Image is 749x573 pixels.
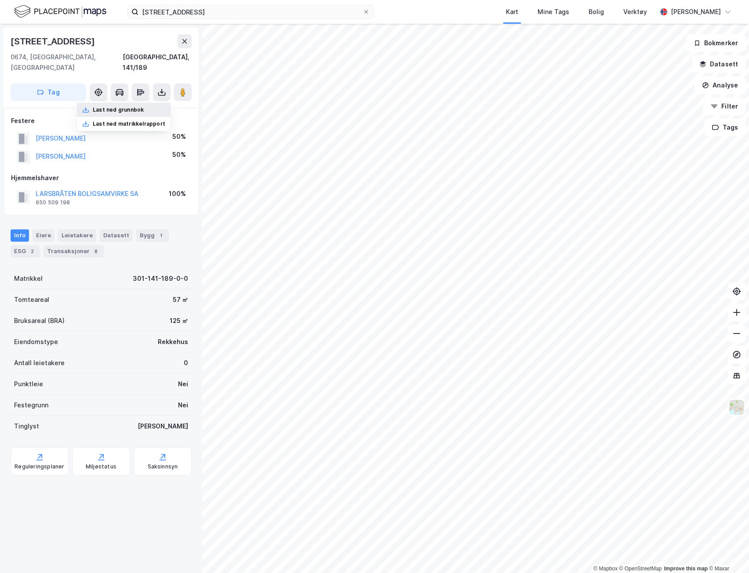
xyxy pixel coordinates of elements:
div: Datasett [100,229,133,242]
div: 1 [156,231,165,240]
div: Transaksjoner [44,245,104,257]
div: Bolig [589,7,604,17]
div: Antall leietakere [14,358,65,368]
div: 301-141-189-0-0 [133,273,188,284]
button: Bokmerker [686,34,745,52]
a: OpenStreetMap [619,566,662,572]
div: [PERSON_NAME] [138,421,188,432]
div: Mine Tags [538,7,569,17]
div: Reguleringsplaner [15,463,64,470]
div: [PERSON_NAME] [671,7,721,17]
div: Nei [178,379,188,389]
button: Analyse [694,76,745,94]
div: Last ned matrikkelrapport [93,120,165,127]
button: Tag [11,83,86,101]
div: ESG [11,245,40,257]
div: Nei [178,400,188,410]
div: 8 [91,247,100,256]
img: logo.f888ab2527a4732fd821a326f86c7f29.svg [14,4,106,19]
div: 2 [28,247,36,256]
div: Matrikkel [14,273,43,284]
button: Datasett [692,55,745,73]
div: Festegrunn [14,400,48,410]
div: Leietakere [58,229,96,242]
div: Rekkehus [158,337,188,347]
input: Søk på adresse, matrikkel, gårdeiere, leietakere eller personer [138,5,363,18]
div: 50% [172,131,186,142]
div: Info [11,229,29,242]
div: [STREET_ADDRESS] [11,34,97,48]
div: Miljøstatus [86,463,116,470]
div: Kart [506,7,518,17]
div: Tinglyst [14,421,39,432]
div: Verktøy [623,7,647,17]
div: Last ned grunnbok [93,106,144,113]
div: 50% [172,149,186,160]
a: Mapbox [593,566,618,572]
div: 125 ㎡ [170,316,188,326]
div: Bygg [136,229,169,242]
a: Improve this map [664,566,708,572]
div: 100% [169,189,186,199]
div: Kontrollprogram for chat [705,531,749,573]
iframe: Chat Widget [705,531,749,573]
div: 950 509 198 [36,199,70,206]
div: Tomteareal [14,294,49,305]
div: 0674, [GEOGRAPHIC_DATA], [GEOGRAPHIC_DATA] [11,52,123,73]
div: Festere [11,116,191,126]
button: Filter [703,98,745,115]
div: 0 [184,358,188,368]
div: [GEOGRAPHIC_DATA], 141/189 [123,52,192,73]
div: Punktleie [14,379,43,389]
div: Saksinnsyn [148,463,178,470]
div: Eiere [33,229,55,242]
div: Bruksareal (BRA) [14,316,65,326]
img: Z [728,399,745,416]
div: 57 ㎡ [173,294,188,305]
button: Tags [705,119,745,136]
div: Eiendomstype [14,337,58,347]
div: Hjemmelshaver [11,173,191,183]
